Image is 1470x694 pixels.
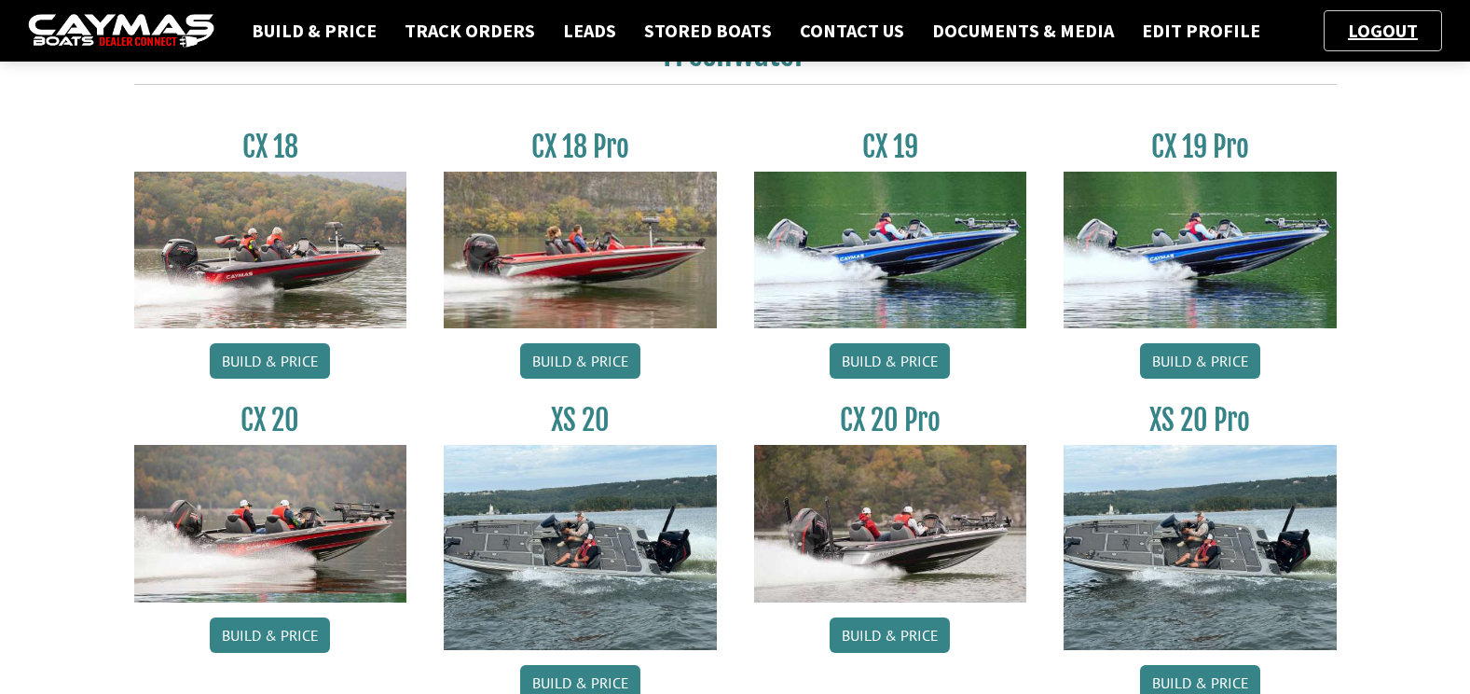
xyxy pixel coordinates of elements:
[444,445,717,649] img: XS_20_resized.jpg
[754,445,1027,602] img: CX-20Pro_thumbnail.jpg
[554,19,625,43] a: Leads
[395,19,544,43] a: Track Orders
[754,403,1027,437] h3: CX 20 Pro
[1339,19,1427,42] a: Logout
[28,14,214,49] img: caymas-dealer-connect-2ed40d3bc7270c1d8d7ffb4b79bf05adc795679939227970def78ec6f6c03838.gif
[1064,172,1337,328] img: CX19_thumbnail.jpg
[134,445,407,602] img: CX-20_thumbnail.jpg
[1064,403,1337,437] h3: XS 20 Pro
[444,403,717,437] h3: XS 20
[210,343,330,379] a: Build & Price
[1064,130,1337,164] h3: CX 19 Pro
[790,19,914,43] a: Contact Us
[754,172,1027,328] img: CX19_thumbnail.jpg
[134,403,407,437] h3: CX 20
[754,130,1027,164] h3: CX 19
[444,172,717,328] img: CX-18SS_thumbnail.jpg
[134,130,407,164] h3: CX 18
[635,19,781,43] a: Stored Boats
[210,618,330,653] a: Build & Price
[830,343,950,379] a: Build & Price
[923,19,1123,43] a: Documents & Media
[520,343,640,379] a: Build & Price
[1133,19,1270,43] a: Edit Profile
[242,19,386,43] a: Build & Price
[134,172,407,328] img: CX-18S_thumbnail.jpg
[444,130,717,164] h3: CX 18 Pro
[1140,343,1260,379] a: Build & Price
[830,618,950,653] a: Build & Price
[1064,445,1337,649] img: XS_20_resized.jpg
